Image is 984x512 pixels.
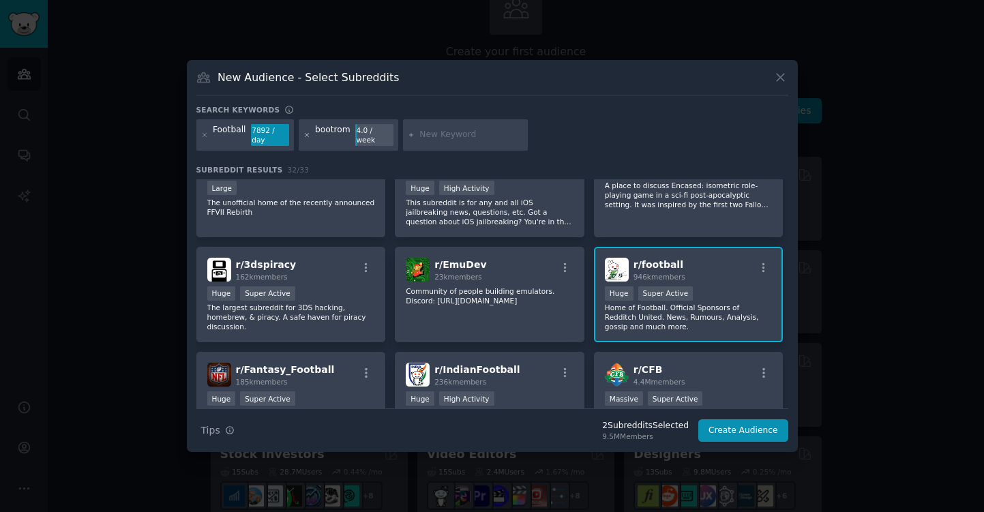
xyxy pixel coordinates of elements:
[633,273,685,281] span: 946k members
[439,391,494,406] div: High Activity
[315,124,351,146] div: bootrom
[406,198,573,226] p: This subreddit is for any and all iOS jailbreaking news, questions, etc. Got a question about iOS...
[236,259,297,270] span: r/ 3dspiracy
[355,124,393,146] div: 4.0 / week
[207,181,237,195] div: Large
[207,286,236,301] div: Huge
[605,303,773,331] p: Home of Football. Official Sponsors of Redditch United. News, Rumours, Analysis, gossip and much ...
[288,166,310,174] span: 32 / 33
[605,363,629,387] img: CFB
[602,432,689,441] div: 9.5M Members
[439,181,494,195] div: High Activity
[406,181,434,195] div: Huge
[605,181,773,209] p: A place to discuss Encased: isometric role-playing game in a sci-fi post-apocalyptic setting. It ...
[419,129,523,141] input: New Keyword
[213,124,246,146] div: Football
[201,423,220,438] span: Tips
[196,419,239,442] button: Tips
[207,198,375,217] p: The unofficial home of the recently announced FFVII Rebirth
[605,258,629,282] img: football
[638,286,694,301] div: Super Active
[240,391,295,406] div: Super Active
[236,273,288,281] span: 162k members
[633,378,685,386] span: 4.4M members
[648,391,703,406] div: Super Active
[236,378,288,386] span: 185k members
[434,259,486,270] span: r/ EmuDev
[633,364,663,375] span: r/ CFB
[218,70,399,85] h3: New Audience - Select Subreddits
[207,391,236,406] div: Huge
[207,303,375,331] p: The largest subreddit for 3DS hacking, homebrew, & piracy. A safe haven for piracy discussion.
[196,105,280,115] h3: Search keywords
[406,286,573,305] p: Community of people building emulators. Discord: [URL][DOMAIN_NAME]
[605,286,633,301] div: Huge
[434,273,481,281] span: 23k members
[434,364,520,375] span: r/ IndianFootball
[406,363,430,387] img: IndianFootball
[406,391,434,406] div: Huge
[236,364,335,375] span: r/ Fantasy_Football
[240,286,295,301] div: Super Active
[633,259,683,270] span: r/ football
[605,391,643,406] div: Massive
[434,378,486,386] span: 236k members
[602,420,689,432] div: 2 Subreddit s Selected
[196,165,283,175] span: Subreddit Results
[698,419,788,442] button: Create Audience
[207,363,231,387] img: Fantasy_Football
[406,258,430,282] img: EmuDev
[251,124,289,146] div: 7892 / day
[207,258,231,282] img: 3dspiracy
